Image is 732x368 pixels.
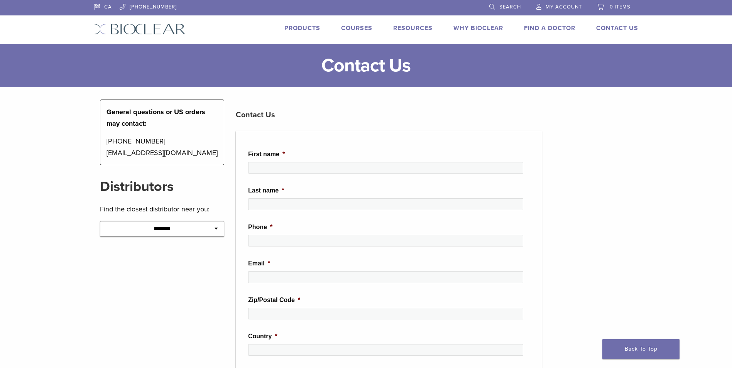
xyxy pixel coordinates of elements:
[602,339,680,359] a: Back To Top
[610,4,631,10] span: 0 items
[248,187,284,195] label: Last name
[524,24,575,32] a: Find A Doctor
[499,4,521,10] span: Search
[341,24,372,32] a: Courses
[100,203,225,215] p: Find the closest distributor near you:
[94,24,186,35] img: Bioclear
[248,223,272,231] label: Phone
[236,106,542,124] h3: Contact Us
[393,24,433,32] a: Resources
[453,24,503,32] a: Why Bioclear
[596,24,638,32] a: Contact Us
[248,260,270,268] label: Email
[546,4,582,10] span: My Account
[107,135,218,159] p: [PHONE_NUMBER] [EMAIL_ADDRESS][DOMAIN_NAME]
[100,177,225,196] h2: Distributors
[284,24,320,32] a: Products
[248,150,285,159] label: First name
[248,296,300,304] label: Zip/Postal Code
[248,333,277,341] label: Country
[107,108,205,128] strong: General questions or US orders may contact:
